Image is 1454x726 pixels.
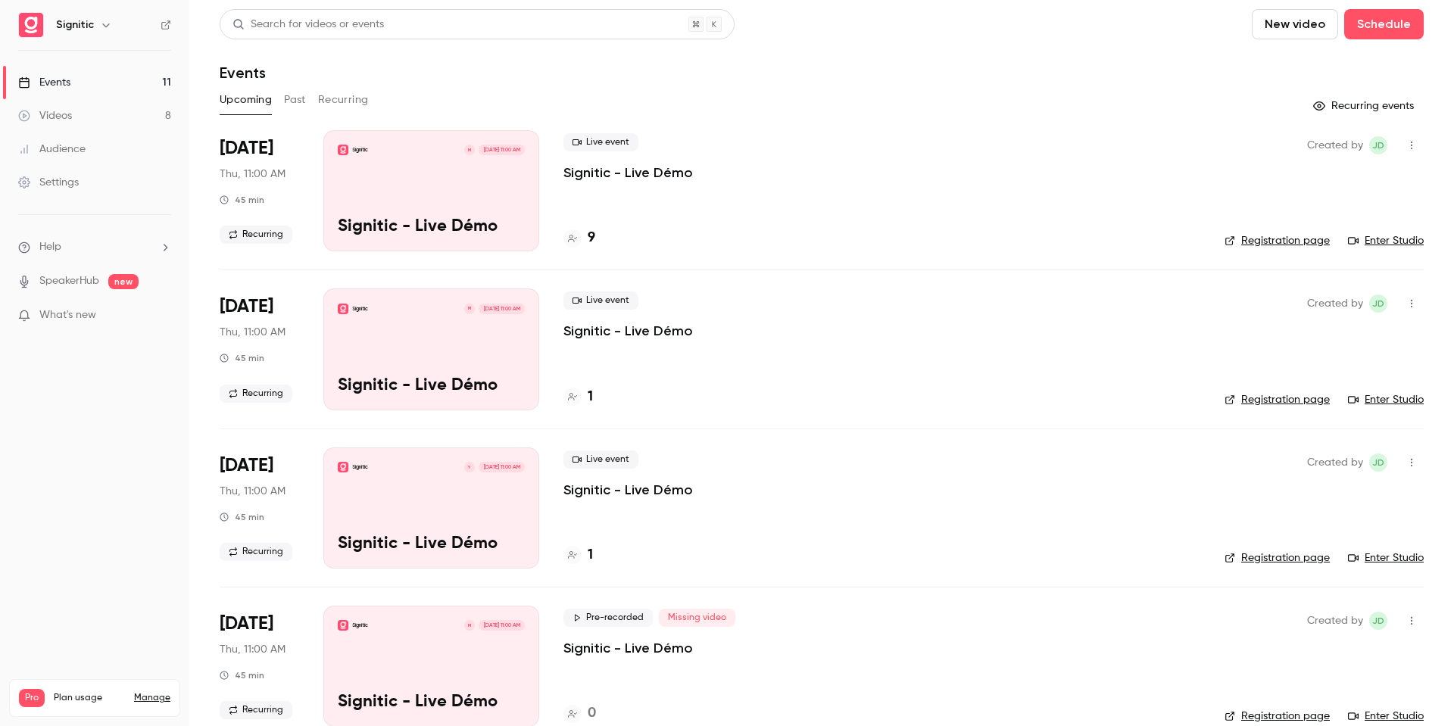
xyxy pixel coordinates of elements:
span: Help [39,239,61,255]
iframe: Noticeable Trigger [153,309,171,322]
span: Live event [563,291,638,310]
span: JD [1372,612,1384,630]
a: Enter Studio [1348,550,1424,566]
span: Thu, 11:00 AM [220,325,285,340]
p: Signitic [352,463,368,471]
a: 9 [563,228,595,248]
div: Oct 2 Thu, 11:00 AM (Europe/Paris) [220,288,299,410]
p: Signitic - Live Démo [338,534,525,554]
div: 45 min [220,194,264,206]
img: Signitic - Live Démo [338,304,348,314]
span: new [108,274,139,289]
button: Past [284,88,306,112]
span: Thu, 11:00 AM [220,642,285,657]
p: Signitic - Live Démo [338,376,525,396]
p: Signitic [352,146,368,154]
button: Recurring [318,88,369,112]
a: Signitic - Live DémoSigniticY[DATE] 11:00 AMSignitic - Live Démo [323,447,539,569]
img: Signitic - Live Démo [338,145,348,155]
img: Signitic - Live Démo [338,620,348,631]
p: Signitic - Live Démo [338,693,525,712]
button: Recurring events [1306,94,1424,118]
span: Live event [563,450,638,469]
span: Plan usage [54,692,125,704]
h4: 0 [588,703,596,724]
a: Signitic - Live Démo [563,639,693,657]
span: Joris Dulac [1369,612,1387,630]
span: Created by [1307,294,1363,313]
span: What's new [39,307,96,323]
p: Signitic - Live Démo [563,322,693,340]
div: M [463,303,476,315]
span: [DATE] [220,294,273,319]
span: [DATE] 11:00 AM [479,620,524,631]
span: Missing video [659,609,735,627]
span: Pre-recorded [563,609,653,627]
a: Registration page [1225,550,1330,566]
span: [DATE] [220,453,273,478]
span: Joris Dulac [1369,453,1387,472]
span: Recurring [220,543,292,561]
span: Recurring [220,226,292,244]
span: Joris Dulac [1369,136,1387,154]
a: Manage [134,692,170,704]
button: New video [1252,9,1338,39]
span: Recurring [220,385,292,403]
h1: Events [220,64,266,82]
a: Signitic - Live DémoSigniticM[DATE] 11:00 AMSignitic - Live Démo [323,288,539,410]
div: 45 min [220,669,264,681]
span: Live event [563,133,638,151]
a: 1 [563,545,593,566]
a: Signitic - Live DémoSigniticM[DATE] 11:00 AMSignitic - Live Démo [323,130,539,251]
div: Y [463,461,476,473]
div: M [463,619,476,631]
h6: Signitic [56,17,94,33]
div: Audience [18,142,86,157]
div: Oct 9 Thu, 11:00 AM (Europe/Paris) [220,447,299,569]
div: Search for videos or events [232,17,384,33]
span: [DATE] 11:00 AM [479,462,524,472]
img: Signitic - Live Démo [338,462,348,472]
a: SpeakerHub [39,273,99,289]
div: Sep 25 Thu, 11:00 AM (Europe/Paris) [220,130,299,251]
button: Upcoming [220,88,272,112]
span: Created by [1307,136,1363,154]
span: Thu, 11:00 AM [220,167,285,182]
span: Created by [1307,453,1363,472]
span: JD [1372,453,1384,472]
span: [DATE] [220,612,273,636]
div: 45 min [220,352,264,364]
a: Registration page [1225,392,1330,407]
p: Signitic [352,305,368,313]
span: JD [1372,294,1384,313]
a: Signitic - Live Démo [563,481,693,499]
h4: 1 [588,387,593,407]
span: [DATE] 11:00 AM [479,145,524,155]
span: Created by [1307,612,1363,630]
a: Enter Studio [1348,392,1424,407]
span: JD [1372,136,1384,154]
button: Schedule [1344,9,1424,39]
span: [DATE] 11:00 AM [479,304,524,314]
h4: 1 [588,545,593,566]
div: Videos [18,108,72,123]
a: Registration page [1225,233,1330,248]
a: 1 [563,387,593,407]
a: Enter Studio [1348,233,1424,248]
p: Signitic - Live Démo [338,217,525,237]
span: Thu, 11:00 AM [220,484,285,499]
div: Events [18,75,70,90]
span: Recurring [220,701,292,719]
h4: 9 [588,228,595,248]
div: Settings [18,175,79,190]
p: Signitic [352,622,368,629]
img: Signitic [19,13,43,37]
li: help-dropdown-opener [18,239,171,255]
div: 45 min [220,511,264,523]
a: Signitic - Live Démo [563,164,693,182]
span: [DATE] [220,136,273,160]
a: 0 [563,703,596,724]
div: M [463,144,476,156]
